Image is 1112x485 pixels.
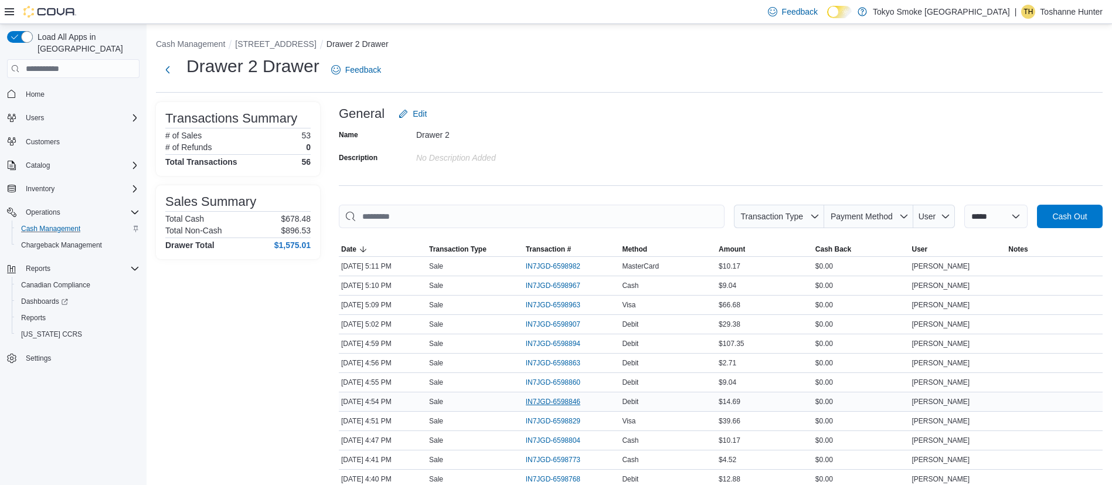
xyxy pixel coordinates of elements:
p: Toshanne Hunter [1040,5,1103,19]
span: Operations [26,208,60,217]
button: IN7JGD-6598804 [526,433,592,447]
div: [DATE] 4:47 PM [339,433,427,447]
img: Cova [23,6,76,18]
span: [PERSON_NAME] [912,262,970,271]
span: Users [21,111,140,125]
span: IN7JGD-6598863 [526,358,580,368]
h3: Sales Summary [165,195,256,209]
a: Home [21,87,49,101]
a: Dashboards [16,294,73,308]
button: User [913,205,955,228]
button: Home [2,85,144,102]
p: Sale [429,300,443,310]
button: Cash Out [1037,205,1103,228]
div: $0.00 [813,433,910,447]
span: Settings [21,351,140,365]
span: $12.88 [719,474,740,484]
button: IN7JGD-6598982 [526,259,592,273]
div: $0.00 [813,337,910,351]
button: IN7JGD-6598863 [526,356,592,370]
button: Next [156,58,179,82]
p: Sale [429,397,443,406]
span: Reports [26,264,50,273]
nav: An example of EuiBreadcrumbs [156,38,1103,52]
span: $9.04 [719,378,736,387]
span: [PERSON_NAME] [912,339,970,348]
div: $0.00 [813,279,910,293]
span: [PERSON_NAME] [912,436,970,445]
button: Notes [1006,242,1103,256]
button: Catalog [21,158,55,172]
a: Customers [21,135,64,149]
h4: Drawer Total [165,240,215,250]
h4: $1,575.01 [274,240,311,250]
p: Sale [429,281,443,290]
span: Amount [719,245,745,254]
span: Dashboards [16,294,140,308]
a: [US_STATE] CCRS [16,327,87,341]
span: Visa [622,416,635,426]
p: Sale [429,339,443,348]
span: IN7JGD-6598846 [526,397,580,406]
span: Debit [622,378,638,387]
span: Customers [26,137,60,147]
p: $678.48 [281,214,311,223]
button: Transaction Type [734,205,824,228]
span: $2.71 [719,358,736,368]
button: IN7JGD-6598773 [526,453,592,467]
p: Sale [429,320,443,329]
button: Reports [21,262,55,276]
button: Reports [12,310,144,326]
button: Customers [2,133,144,150]
div: [DATE] 5:10 PM [339,279,427,293]
span: Canadian Compliance [16,278,140,292]
span: Chargeback Management [16,238,140,252]
div: $0.00 [813,356,910,370]
div: No Description added [416,148,573,162]
div: $0.00 [813,395,910,409]
label: Name [339,130,358,140]
a: Reports [16,311,50,325]
span: Debit [622,397,638,406]
h4: Total Transactions [165,157,237,167]
p: Tokyo Smoke [GEOGRAPHIC_DATA] [873,5,1010,19]
span: $14.69 [719,397,740,406]
p: | [1015,5,1017,19]
span: Load All Apps in [GEOGRAPHIC_DATA] [33,31,140,55]
span: User [919,212,936,221]
span: IN7JGD-6598967 [526,281,580,290]
span: $29.38 [719,320,740,329]
div: Drawer 2 [416,126,573,140]
span: Inventory [21,182,140,196]
span: Reports [21,313,46,323]
span: $107.35 [719,339,744,348]
span: IN7JGD-6598768 [526,474,580,484]
button: Cash Management [12,221,144,237]
span: [PERSON_NAME] [912,416,970,426]
h4: 56 [301,157,311,167]
span: IN7JGD-6598894 [526,339,580,348]
span: Washington CCRS [16,327,140,341]
span: Dashboards [21,297,68,306]
span: Visa [622,300,635,310]
span: Feedback [345,64,381,76]
span: $66.68 [719,300,740,310]
div: $0.00 [813,453,910,467]
span: $39.66 [719,416,740,426]
div: [DATE] 4:41 PM [339,453,427,467]
p: Sale [429,262,443,271]
span: [PERSON_NAME] [912,281,970,290]
h6: # of Refunds [165,143,212,152]
span: Payment Method [831,212,893,221]
button: Users [21,111,49,125]
span: Reports [16,311,140,325]
span: IN7JGD-6598860 [526,378,580,387]
a: Settings [21,351,56,365]
div: [DATE] 4:56 PM [339,356,427,370]
button: [STREET_ADDRESS] [235,39,316,49]
span: Cash Management [16,222,140,236]
span: $10.17 [719,262,740,271]
h6: # of Sales [165,131,202,140]
button: Transaction # [523,242,620,256]
button: Cash Back [813,242,910,256]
